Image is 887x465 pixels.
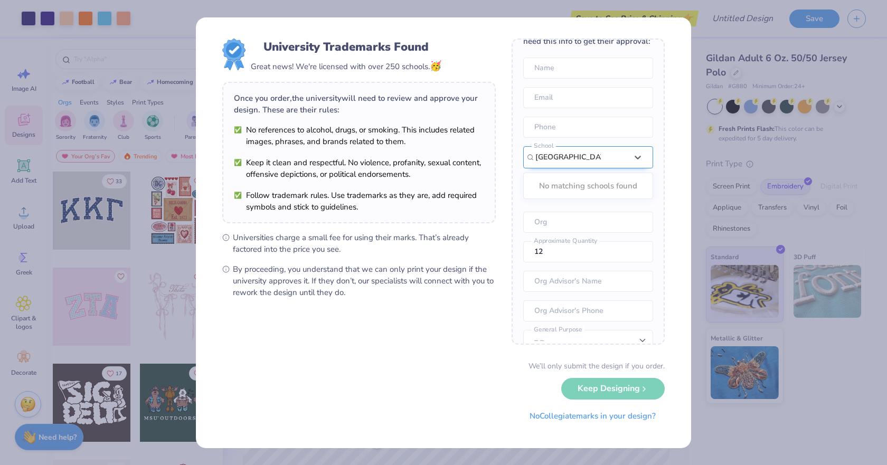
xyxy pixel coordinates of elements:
div: Once you order, the university will need to review and approve your design. These are their rules: [234,92,484,116]
input: Org Advisor's Name [523,271,653,292]
input: Email [523,87,653,108]
span: Universities charge a small fee for using their marks. That’s already factored into the price you... [233,232,496,255]
span: By proceeding, you understand that we can only print your design if the university approves it. I... [233,263,496,298]
img: License badge [222,39,246,70]
li: Follow trademark rules. Use trademarks as they are, add required symbols and stick to guidelines. [234,189,484,213]
input: Org Advisor's Phone [523,300,653,321]
div: We’ll only submit the design if you order. [529,360,665,372]
input: Phone [523,117,653,138]
span: 🥳 [430,60,441,72]
input: Name [523,58,653,79]
button: NoCollegiatemarks in your design? [521,405,665,427]
div: No matching schools found [524,176,653,196]
input: Org [523,212,653,233]
li: No references to alcohol, drugs, or smoking. This includes related images, phrases, and brands re... [234,124,484,147]
li: Keep it clean and respectful. No violence, profanity, sexual content, offensive depictions, or po... [234,157,484,180]
div: Great news! We're licensed with over 250 schools. [251,59,441,73]
div: University Trademarks Found [263,39,429,55]
input: Approximate Quantity [523,241,653,262]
